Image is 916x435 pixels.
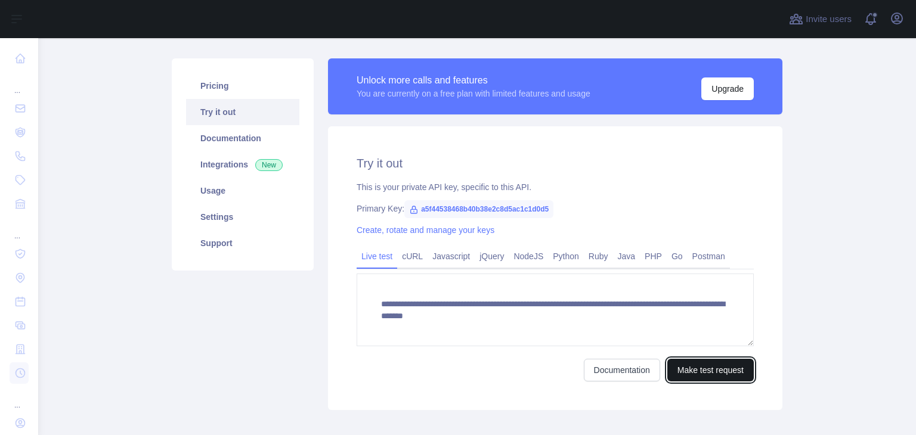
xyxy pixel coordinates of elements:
[613,247,640,266] a: Java
[475,247,509,266] a: jQuery
[357,181,754,193] div: This is your private API key, specific to this API.
[186,73,299,99] a: Pricing
[667,247,688,266] a: Go
[186,230,299,256] a: Support
[10,386,29,410] div: ...
[787,10,854,29] button: Invite users
[584,247,613,266] a: Ruby
[397,247,428,266] a: cURL
[186,204,299,230] a: Settings
[357,247,397,266] a: Live test
[806,13,852,26] span: Invite users
[667,359,754,381] button: Make test request
[255,159,283,171] span: New
[688,247,730,266] a: Postman
[186,99,299,125] a: Try it out
[186,151,299,178] a: Integrations New
[404,200,553,218] span: a5f44538468b40b38e2c8d5ac1c1d0d5
[186,178,299,204] a: Usage
[509,247,548,266] a: NodeJS
[640,247,667,266] a: PHP
[357,88,590,100] div: You are currently on a free plan with limited features and usage
[186,125,299,151] a: Documentation
[428,247,475,266] a: Javascript
[357,155,754,172] h2: Try it out
[357,225,494,235] a: Create, rotate and manage your keys
[584,359,660,381] a: Documentation
[548,247,584,266] a: Python
[357,73,590,88] div: Unlock more calls and features
[10,217,29,241] div: ...
[10,72,29,95] div: ...
[701,77,754,100] button: Upgrade
[357,203,754,215] div: Primary Key:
